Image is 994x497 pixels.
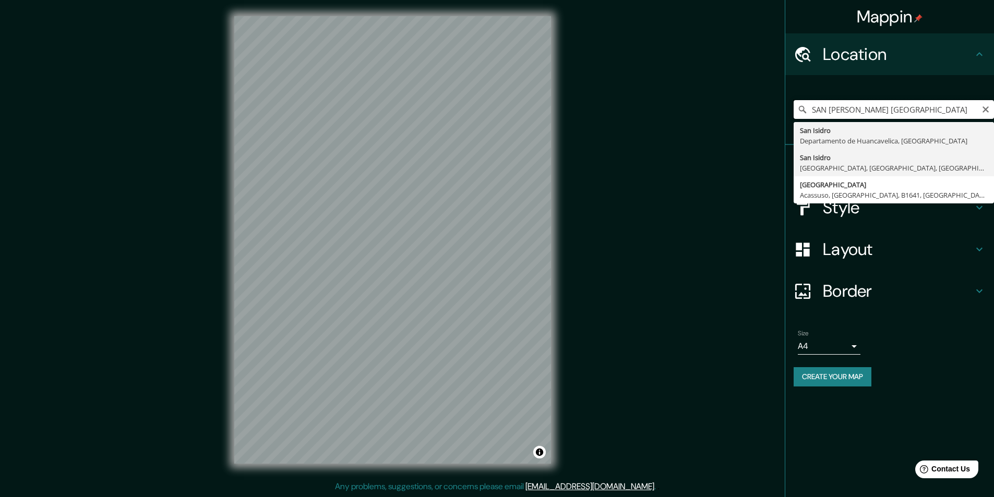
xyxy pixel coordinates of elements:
div: [GEOGRAPHIC_DATA] [800,179,988,190]
input: Pick your city or area [794,100,994,119]
div: Departamento de Huancavelica, [GEOGRAPHIC_DATA] [800,136,988,146]
label: Size [798,329,809,338]
h4: Style [823,197,973,218]
h4: Mappin [857,6,923,27]
img: pin-icon.png [914,14,923,22]
canvas: Map [234,16,551,464]
iframe: Help widget launcher [901,456,983,486]
button: Toggle attribution [533,446,546,458]
div: Layout [785,228,994,270]
div: San Isidro [800,125,988,136]
div: Location [785,33,994,75]
div: . [657,480,660,493]
div: Style [785,187,994,228]
div: Pins [785,145,994,187]
div: . [656,480,657,493]
div: A4 [798,338,860,355]
div: [GEOGRAPHIC_DATA], [GEOGRAPHIC_DATA], [GEOGRAPHIC_DATA] [800,163,988,173]
div: Border [785,270,994,312]
a: [EMAIL_ADDRESS][DOMAIN_NAME] [525,481,654,492]
button: Clear [981,104,990,114]
h4: Location [823,44,973,65]
div: Acassuso, [GEOGRAPHIC_DATA], B1641, [GEOGRAPHIC_DATA] [800,190,988,200]
p: Any problems, suggestions, or concerns please email . [335,480,656,493]
h4: Layout [823,239,973,260]
h4: Border [823,281,973,301]
button: Create your map [794,367,871,386]
div: San Isidro [800,152,988,163]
